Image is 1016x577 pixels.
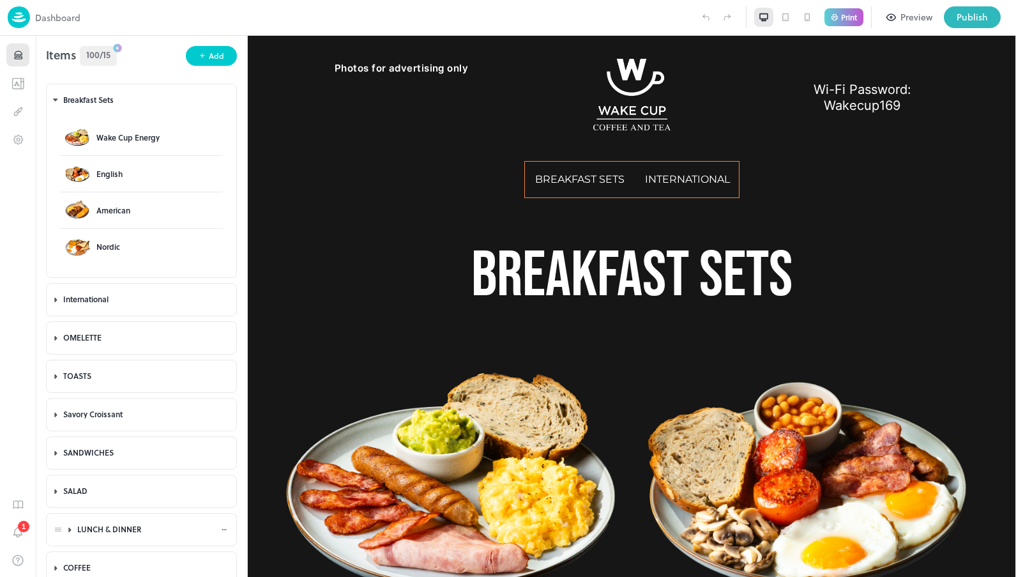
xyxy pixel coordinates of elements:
[6,521,29,549] div: Notifications
[287,137,377,150] span: Breakfast Sets
[96,241,120,252] div: Nordic
[900,10,932,24] div: Preview
[6,549,29,572] button: Help
[96,168,123,180] div: English
[345,23,423,95] img: 1689402090104fwe2kvravnw.png
[879,6,940,28] button: Preview
[695,6,717,28] label: Undo (Ctrl + Z)
[6,493,29,516] button: Guides
[957,10,988,24] div: Publish
[86,48,110,61] span: 100/15
[841,13,857,21] p: Print
[6,128,29,151] button: Settings
[46,434,237,472] div: SANDWICHES
[209,50,224,62] div: Add
[566,46,663,77] span: Wi-Fi Password: Wakecup169
[46,46,76,66] span: Items
[63,562,220,573] div: COFFEE
[46,472,237,511] div: SALAD
[38,201,730,281] p: Breakfast Sets
[52,322,231,354] div: OMELETTE
[46,23,261,42] h1: Photos for advertising only
[52,284,231,316] div: International
[717,6,738,28] label: Redo (Ctrl + Y)
[63,409,220,420] div: Savory Croissant
[64,161,90,187] img: item image
[63,332,220,343] div: OMELETTE
[6,100,29,123] button: Design
[63,447,220,458] div: SANDWICHES
[186,46,237,66] button: Add
[52,437,231,469] div: SANDWICHES
[64,197,90,223] img: item image
[33,319,371,573] img: 1729775896340t5rtpqj66ci.png
[46,81,237,281] div: Breakfast Setsitem imageWake Cup Energy item imageEnglish item imageAmerican item imageNordic
[63,486,220,496] div: SALAD
[387,319,725,573] img: 17297759223134v79x610wms.png
[46,319,237,357] div: OMELETTE
[944,6,1001,28] button: Publish
[52,475,231,507] div: SALAD
[63,294,220,305] div: International
[63,95,220,105] div: Breakfast Sets
[6,43,29,66] button: Items
[77,524,220,535] div: LUNCH & DINNER
[64,125,90,150] img: item image
[66,514,231,546] div: LUNCH & DINNER
[64,234,90,259] img: item image
[6,72,29,95] button: Templates
[46,396,237,434] div: Savory Croissant
[52,360,231,392] div: TOASTS
[18,521,29,532] div: 1
[96,132,160,143] div: Wake Cup Energy
[35,11,80,24] p: Dashboard
[52,84,231,116] div: Breakfast Sets
[46,511,237,549] div: LUNCH & DINNER
[46,357,237,396] div: TOASTS
[8,6,30,28] img: logo-86c26b7e.jpg
[52,399,231,431] div: Savory Croissant
[397,137,482,150] span: International
[96,204,130,216] div: American
[63,371,220,381] div: TOASTS
[46,281,237,319] div: International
